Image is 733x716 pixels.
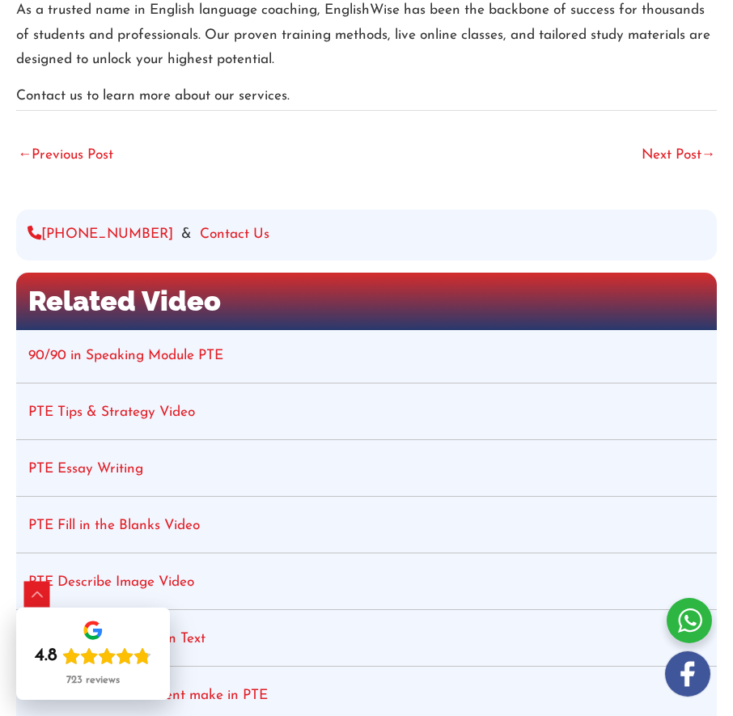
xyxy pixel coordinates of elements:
[701,148,715,162] span: →
[35,645,151,667] div: Rating: 4.8 out of 5
[28,349,223,362] a: 90/90 in Speaking Module PTE
[16,273,717,331] h2: Related Video
[66,674,120,687] div: 723 reviews
[28,462,143,476] a: PTE Essay Writing
[642,140,715,172] a: Next Post
[16,84,717,108] p: Contact us to learn more about our services.
[16,110,717,175] nav: Post navigation
[28,575,194,589] a: PTE Describe Image Video
[28,221,705,249] div: &
[28,221,173,249] a: [PHONE_NUMBER]
[665,651,710,697] img: white-facebook.png
[18,140,113,172] a: Previous Post
[18,148,32,162] span: ←
[28,519,200,532] a: PTE Fill in the Blanks Video
[35,645,57,667] div: 4.8
[200,221,269,249] a: Contact Us
[28,405,195,419] a: PTE Tips & Strategy Video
